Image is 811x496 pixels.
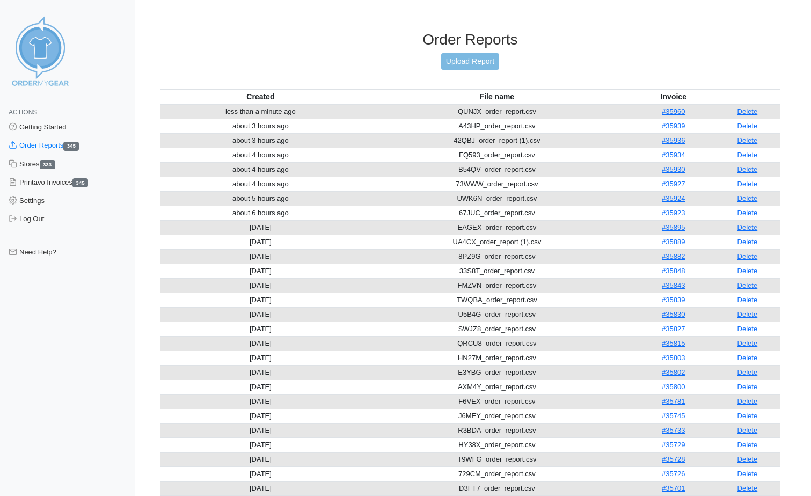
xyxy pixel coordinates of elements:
a: Delete [737,151,758,159]
a: Delete [737,426,758,434]
a: #35895 [662,223,685,231]
td: about 4 hours ago [160,162,361,177]
a: #35889 [662,238,685,246]
td: SWJZ8_order_report.csv [361,322,633,336]
td: [DATE] [160,336,361,351]
td: about 3 hours ago [160,133,361,148]
a: Delete [737,383,758,391]
td: J6MEY_order_report.csv [361,409,633,423]
td: [DATE] [160,394,361,409]
a: #35781 [662,397,685,405]
td: [DATE] [160,278,361,293]
a: Delete [737,441,758,449]
td: 67JUC_order_report.csv [361,206,633,220]
a: Delete [737,252,758,260]
td: [DATE] [160,249,361,264]
a: #35934 [662,151,685,159]
td: about 4 hours ago [160,148,361,162]
a: Delete [737,354,758,362]
td: HY38X_order_report.csv [361,437,633,452]
a: #35960 [662,107,685,115]
td: TWQBA_order_report.csv [361,293,633,307]
th: File name [361,89,633,104]
a: #35726 [662,470,685,478]
td: EAGEX_order_report.csv [361,220,633,235]
a: Upload Report [441,53,499,70]
td: QUNJX_order_report.csv [361,104,633,119]
td: T9WFG_order_report.csv [361,452,633,466]
td: [DATE] [160,380,361,394]
td: [DATE] [160,466,361,481]
a: Delete [737,310,758,318]
a: #35924 [662,194,685,202]
td: A43HP_order_report.csv [361,119,633,133]
td: less than a minute ago [160,104,361,119]
h3: Order Reports [160,31,780,49]
th: Created [160,89,361,104]
a: Delete [737,412,758,420]
a: #35803 [662,354,685,362]
a: Delete [737,296,758,304]
a: #35848 [662,267,685,275]
td: [DATE] [160,235,361,249]
td: D3FT7_order_report.csv [361,481,633,495]
a: #35936 [662,136,685,144]
a: Delete [737,136,758,144]
td: about 5 hours ago [160,191,361,206]
a: Delete [737,194,758,202]
td: 73WWW_order_report.csv [361,177,633,191]
a: Delete [737,455,758,463]
td: FMZVN_order_report.csv [361,278,633,293]
td: about 3 hours ago [160,119,361,133]
span: 333 [40,160,55,169]
a: Delete [737,397,758,405]
a: #35930 [662,165,685,173]
a: Delete [737,267,758,275]
a: #35800 [662,383,685,391]
a: Delete [737,180,758,188]
a: Delete [737,470,758,478]
a: Delete [737,107,758,115]
a: #35843 [662,281,685,289]
a: #35830 [662,310,685,318]
a: #35733 [662,426,685,434]
a: #35701 [662,484,685,492]
span: Actions [9,108,37,116]
td: [DATE] [160,264,361,278]
td: F6VEX_order_report.csv [361,394,633,409]
td: [DATE] [160,307,361,322]
td: [DATE] [160,220,361,235]
td: E3YBG_order_report.csv [361,365,633,380]
a: Delete [737,281,758,289]
td: QRCU8_order_report.csv [361,336,633,351]
td: [DATE] [160,365,361,380]
td: R3BDA_order_report.csv [361,423,633,437]
a: Delete [737,122,758,130]
a: #35927 [662,180,685,188]
td: FQ593_order_report.csv [361,148,633,162]
td: UA4CX_order_report (1).csv [361,235,633,249]
td: UWK6N_order_report.csv [361,191,633,206]
td: [DATE] [160,293,361,307]
a: #35802 [662,368,685,376]
a: #35815 [662,339,685,347]
td: AXM4Y_order_report.csv [361,380,633,394]
a: #35939 [662,122,685,130]
a: #35923 [662,209,685,217]
a: Delete [737,325,758,333]
td: 8PZ9G_order_report.csv [361,249,633,264]
td: about 6 hours ago [160,206,361,220]
td: [DATE] [160,322,361,336]
a: #35745 [662,412,685,420]
a: Delete [737,368,758,376]
a: #35882 [662,252,685,260]
a: #35827 [662,325,685,333]
a: Delete [737,484,758,492]
a: Delete [737,238,758,246]
td: [DATE] [160,409,361,423]
td: B54QV_order_report.csv [361,162,633,177]
td: [DATE] [160,351,361,365]
td: [DATE] [160,437,361,452]
span: 345 [63,142,79,151]
a: #35839 [662,296,685,304]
